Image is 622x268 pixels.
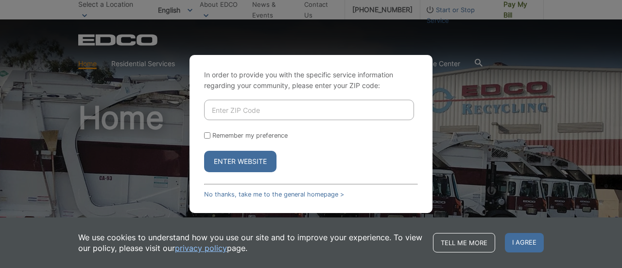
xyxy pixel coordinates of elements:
[212,132,288,139] label: Remember my preference
[433,233,495,252] a: Tell me more
[204,191,344,198] a: No thanks, take me to the general homepage >
[505,233,544,252] span: I agree
[204,151,276,172] button: Enter Website
[78,232,423,253] p: We use cookies to understand how you use our site and to improve your experience. To view our pol...
[204,70,418,91] p: In order to provide you with the specific service information regarding your community, please en...
[204,100,414,120] input: Enter ZIP Code
[175,243,227,253] a: privacy policy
